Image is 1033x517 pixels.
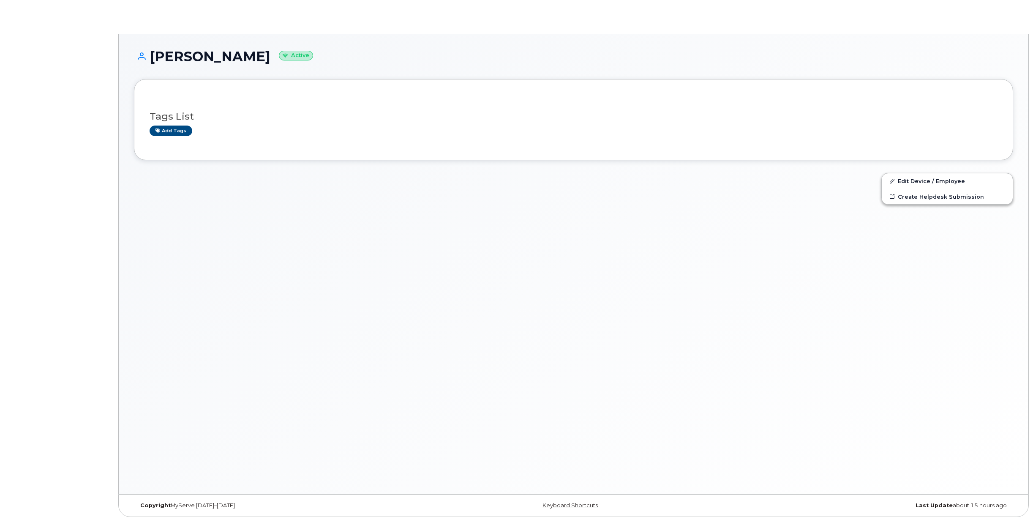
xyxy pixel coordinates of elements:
[134,502,427,509] div: MyServe [DATE]–[DATE]
[134,49,1013,64] h1: [PERSON_NAME]
[150,111,998,122] h3: Tags List
[720,502,1013,509] div: about 15 hours ago
[150,126,192,136] a: Add tags
[542,502,598,509] a: Keyboard Shortcuts
[279,51,313,60] small: Active
[140,502,171,509] strong: Copyright
[882,189,1013,204] a: Create Helpdesk Submission
[916,502,953,509] strong: Last Update
[882,173,1013,189] a: Edit Device / Employee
